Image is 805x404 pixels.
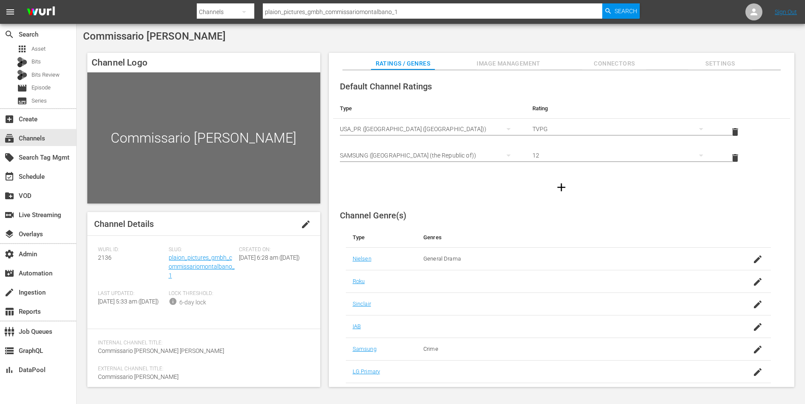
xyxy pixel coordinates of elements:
[98,366,305,372] span: External Channel Title:
[94,219,154,229] span: Channel Details
[4,287,14,298] span: Ingestion
[17,44,27,54] span: Asset
[169,246,235,253] span: Slug:
[4,365,14,375] span: DataPool
[353,346,377,352] a: Samsung
[301,219,311,229] span: edit
[87,53,320,72] h4: Channel Logo
[169,297,177,306] span: info
[4,327,14,337] span: Job Queues
[526,98,718,119] th: Rating
[532,117,711,141] div: TVPG
[602,3,640,19] button: Search
[725,122,745,142] button: delete
[17,70,27,80] div: Bits Review
[4,191,14,201] span: VOD
[353,278,365,284] a: Roku
[340,210,406,221] span: Channel Genre(s)
[730,153,740,163] span: delete
[688,58,752,69] span: Settings
[17,96,27,106] span: Series
[98,373,178,380] span: Commissario [PERSON_NAME]
[340,143,519,167] div: SAMSUNG ([GEOGRAPHIC_DATA] (the Republic of))
[340,117,519,141] div: USA_PR ([GEOGRAPHIC_DATA] ([GEOGRAPHIC_DATA]))
[730,127,740,137] span: delete
[20,2,61,22] img: ans4CAIJ8jUAAAAAAAAAAAAAAAAAAAAAAAAgQb4GAAAAAAAAAAAAAAAAAAAAAAAAJMjXAAAAAAAAAAAAAAAAAAAAAAAAgAT5G...
[17,57,27,67] div: Bits
[239,254,300,261] span: [DATE] 6:28 am ([DATE])
[4,229,14,239] span: Overlays
[98,298,159,305] span: [DATE] 5:33 am ([DATE])
[4,152,14,163] span: Search Tag Mgmt
[98,347,224,354] span: Commissario [PERSON_NAME] [PERSON_NAME]
[98,254,112,261] span: 2136
[4,249,14,259] span: Admin
[353,368,380,375] a: LG Primary
[179,298,206,307] div: 6-day lock
[4,210,14,220] span: Live Streaming
[4,114,14,124] span: Create
[87,72,320,203] div: Commissario [PERSON_NAME]
[615,3,637,19] span: Search
[32,83,51,92] span: Episode
[725,148,745,168] button: delete
[4,29,14,40] span: Search
[340,81,432,92] span: Default Channel Ratings
[4,307,14,317] span: Reports
[32,97,47,105] span: Series
[4,268,14,278] span: Automation
[4,346,14,356] span: GraphQL
[32,71,60,79] span: Bits Review
[4,172,14,182] span: Schedule
[532,143,711,167] div: 12
[775,9,797,15] a: Sign Out
[5,7,15,17] span: menu
[32,57,41,66] span: Bits
[353,323,361,330] a: IAB
[296,214,316,235] button: edit
[417,227,724,248] th: Genres
[239,246,305,253] span: Created On:
[353,301,371,307] a: Sinclair
[346,227,417,248] th: Type
[17,83,27,93] span: Episode
[83,30,226,42] span: Commissario [PERSON_NAME]
[333,98,526,119] th: Type
[98,290,164,297] span: Last Updated:
[333,98,790,171] table: simple table
[371,58,435,69] span: Ratings / Genres
[582,58,646,69] span: Connectors
[169,254,235,279] a: plaion_pictures_gmbh_commissariomontalbano_1
[477,58,540,69] span: Image Management
[98,246,164,253] span: Wurl ID:
[32,45,46,53] span: Asset
[353,255,371,262] a: Nielsen
[169,290,235,297] span: Lock Threshold:
[98,340,305,347] span: Internal Channel Title:
[4,133,14,143] span: Channels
